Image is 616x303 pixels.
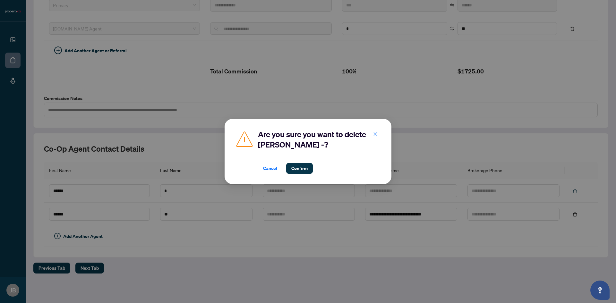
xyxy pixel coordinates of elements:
img: Caution Icon [235,129,254,148]
h2: Are you sure you want to delete [PERSON_NAME] -? [258,129,381,150]
button: Confirm [286,163,313,174]
button: Cancel [258,163,282,174]
button: Open asap [590,281,610,300]
span: Cancel [263,163,277,173]
span: close [373,132,378,136]
span: Confirm [291,163,308,173]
